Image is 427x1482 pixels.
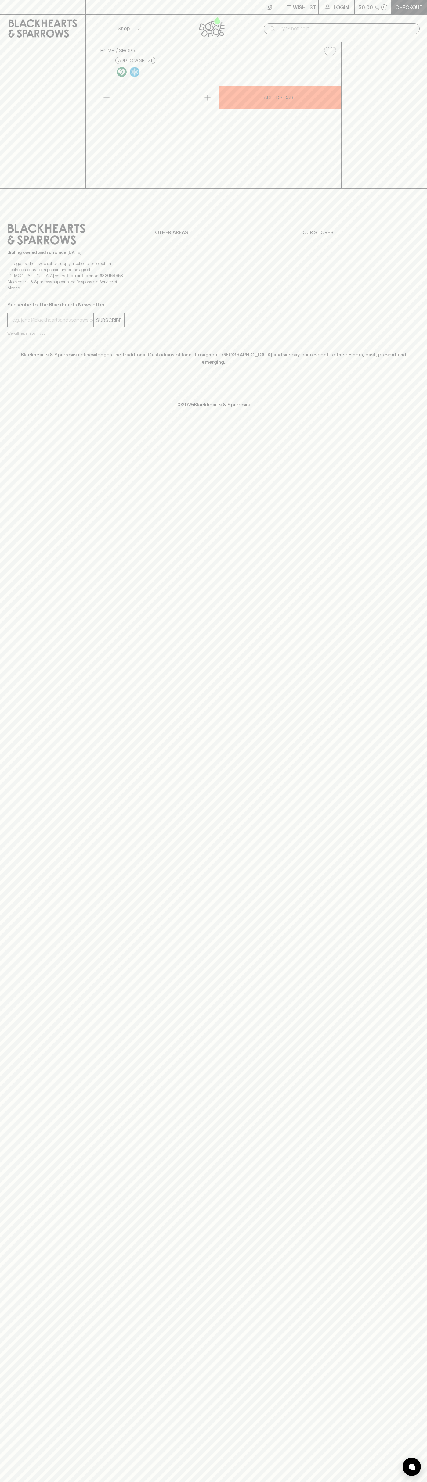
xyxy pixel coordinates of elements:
a: SHOP [119,48,132,53]
p: Blackhearts & Sparrows acknowledges the traditional Custodians of land throughout [GEOGRAPHIC_DAT... [12,351,415,366]
button: Add to wishlist [115,57,155,64]
img: Chilled Red [130,67,139,77]
p: Shop [118,25,130,32]
input: Try "Pinot noir" [278,24,415,34]
p: SUBSCRIBE [96,317,122,324]
button: ADD TO CART [219,86,341,109]
input: e.g. jane@blackheartsandsparrows.com.au [12,315,93,325]
p: $0.00 [358,4,373,11]
a: Wonderful as is, but a slight chill will enhance the aromatics and give it a beautiful crunch. [128,66,141,78]
p: It is against the law to sell or supply alcohol to, or to obtain alcohol on behalf of a person un... [7,260,125,291]
button: Add to wishlist [322,45,338,60]
img: Vegan [117,67,127,77]
img: bubble-icon [409,1464,415,1470]
img: Rosenvale Artist Series Graciano Blend 2021 [96,63,341,188]
p: OUR STORES [302,229,420,236]
p: Sibling owned and run since [DATE] [7,249,125,256]
p: ADD TO CART [264,94,296,101]
p: Subscribe to The Blackhearts Newsletter [7,301,125,308]
button: Shop [86,15,171,42]
strong: Liquor License #32064953 [67,273,123,278]
p: We will never spam you [7,330,125,336]
p: Wishlist [293,4,316,11]
a: Made without the use of any animal products. [115,66,128,78]
a: HOME [100,48,114,53]
p: 0 [383,5,385,9]
p: Checkout [395,4,423,11]
p: Login [334,4,349,11]
p: OTHER AREAS [155,229,272,236]
button: SUBSCRIBE [94,313,124,327]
